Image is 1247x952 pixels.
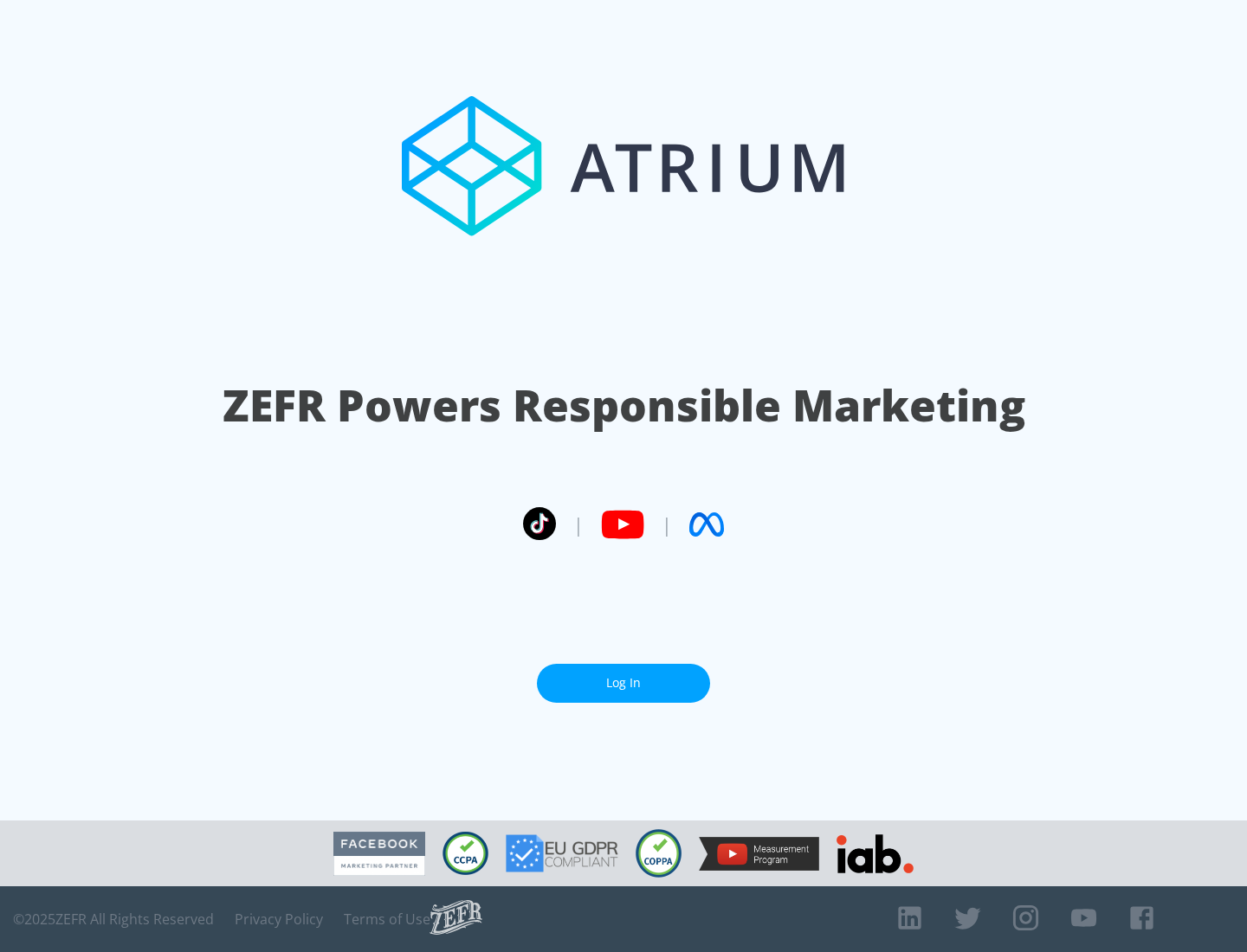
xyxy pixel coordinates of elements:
img: YouTube Measurement Program [699,837,819,871]
span: | [662,511,672,537]
img: COPPA Compliant [636,829,682,878]
img: Facebook Marketing Partner [333,832,425,876]
span: | [573,511,584,537]
a: Privacy Policy [235,910,323,928]
h1: ZEFR Powers Responsible Marketing [223,376,1025,435]
a: Terms of Use [344,910,430,928]
span: © 2025 ZEFR All Rights Reserved [13,910,214,928]
img: IAB [837,834,914,873]
img: CCPA Compliant [443,832,488,875]
a: Log In [537,664,710,703]
img: GDPR Compliant [506,834,618,872]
